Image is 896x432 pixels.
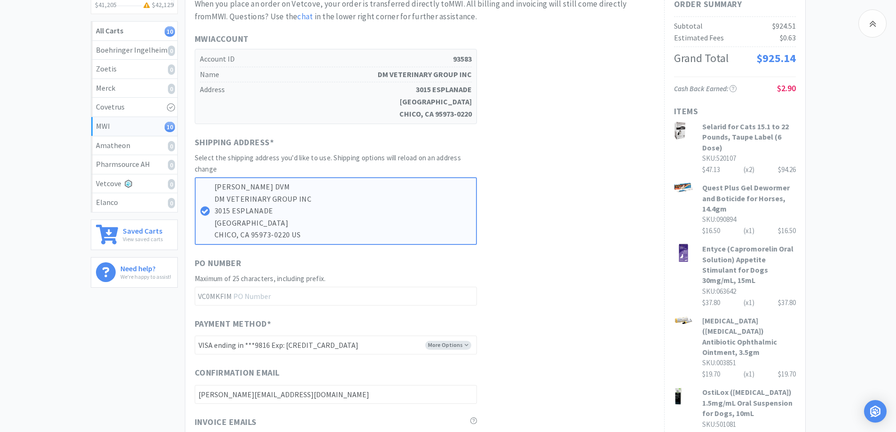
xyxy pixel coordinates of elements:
[91,117,177,136] a: MWI10
[168,46,175,56] i: 0
[195,366,280,380] span: Confirmation Email
[195,32,477,46] h1: MWI Account
[91,174,177,194] a: Vetcove0
[96,178,173,190] div: Vetcove
[214,229,471,241] p: CHICO, CA 95973-0220 US
[674,20,703,32] div: Subtotal
[674,84,737,93] span: Cash Back Earned :
[91,136,177,156] a: Amatheon0
[95,0,117,9] span: $41,205
[91,220,178,250] a: Saved CartsView saved carts
[756,51,796,65] span: $925.14
[195,287,234,305] span: VC0MKFIM
[702,243,796,286] h3: Entyce (Capromorelin Oral Solution) Appetite Stimulant for Dogs 30mg/mL, 15mL
[744,369,754,380] div: (x 1 )
[702,121,796,153] h3: Selarid for Cats 15.1 to 22 Pounds, Taupe Label (6 Dose)
[674,49,729,67] div: Grand Total
[702,420,736,429] span: SKU: 501081
[702,154,736,163] span: SKU: 520107
[96,196,173,209] div: Elanco
[91,60,177,79] a: Zoetis0
[195,287,477,306] input: PO Number
[674,387,683,406] img: e8776eb2b5484a86a37cff88caede465_142522.png
[155,0,174,9] span: 42,129
[214,205,471,217] p: 3015 ESPLANADE
[91,98,177,117] a: Covetrus
[702,225,796,236] div: $16.50
[168,141,175,151] i: 0
[168,179,175,189] i: 0
[674,105,796,118] h1: Items
[200,67,472,83] h5: Name
[378,69,472,81] strong: DM VETERINARY GROUP INC
[195,274,326,283] span: Maximum of 25 characters, including prefix.
[91,41,177,60] a: Boehringer Ingelheim0
[91,193,177,212] a: Elanco0
[120,272,171,281] p: We're happy to assist!
[168,160,175,170] i: 0
[195,317,271,331] span: Payment Method *
[702,164,796,175] div: $47.13
[96,101,173,113] div: Covetrus
[195,416,257,429] span: Invoice Emails
[674,32,724,44] div: Estimated Fees
[96,82,173,94] div: Merck
[91,22,177,41] a: All Carts10
[864,400,887,423] div: Open Intercom Messenger
[142,1,174,8] h3: $
[674,315,693,326] img: ba525fd7e6284912b4d4a84551caa753_360.png
[744,225,754,236] div: (x 1 )
[778,369,796,380] div: $19.70
[214,193,471,205] p: DM VETERINARY GROUP INC
[702,358,736,367] span: SKU: 003851
[165,122,175,132] i: 10
[214,181,471,193] p: [PERSON_NAME] DVM
[96,120,173,133] div: MWI
[674,121,686,140] img: 892671672b2c4ac1b18b3d1763ef5e58_319277.png
[214,217,471,229] p: [GEOGRAPHIC_DATA]
[702,315,796,358] h3: [MEDICAL_DATA] ([MEDICAL_DATA]) Antibiotic Ophthalmic Ointment, 3.5gm
[772,21,796,31] span: $924.51
[168,64,175,75] i: 0
[702,297,796,308] div: $37.80
[744,297,754,308] div: (x 1 )
[123,225,163,235] h6: Saved Carts
[195,153,461,173] span: Select the shipping address you'd like to use. Shipping options will reload on an address change
[96,63,173,75] div: Zoetis
[702,182,796,214] h3: Quest Plus Gel Dewormer and Boticide for Horses, 14.4gm
[123,235,163,243] p: View saved carts
[778,164,796,175] div: $94.26
[297,11,313,22] a: chat
[96,140,173,152] div: Amatheon
[200,82,472,121] h5: Address
[195,385,477,404] input: Confirmation Email
[778,297,796,308] div: $37.80
[195,136,274,149] span: Shipping Address *
[702,287,736,296] span: SKU: 063642
[96,26,123,35] strong: All Carts
[399,84,472,120] strong: 3015 ESPLANADE [GEOGRAPHIC_DATA] CHICO, CA 95973-0220
[91,79,177,98] a: Merck0
[780,33,796,42] span: $0.63
[778,225,796,236] div: $16.50
[168,198,175,208] i: 0
[96,158,173,171] div: Pharmsource AH
[165,26,175,37] i: 10
[120,262,171,272] h6: Need help?
[168,84,175,94] i: 0
[453,53,472,65] strong: 93583
[195,257,242,270] span: PO Number
[96,44,173,56] div: Boehringer Ingelheim
[777,83,796,94] span: $2.90
[744,164,754,175] div: (x 2 )
[702,369,796,380] div: $19.70
[674,243,693,262] img: 667978152bc648b3b89b3d9a309d0b9c_209229.png
[200,52,472,67] h5: Account ID
[674,182,693,192] img: 875ae074d31c431f97a5fc8e1e064c55_274783.png
[702,387,796,418] h3: OstiLox ([MEDICAL_DATA]) 1.5mg/mL Oral Suspension for Dogs, 10mL
[91,155,177,174] a: Pharmsource AH0
[702,215,736,224] span: SKU: 090894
